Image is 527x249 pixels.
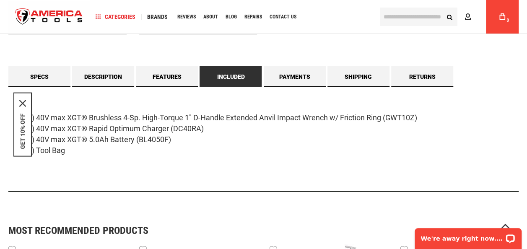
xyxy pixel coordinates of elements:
[143,11,171,23] a: Brands
[25,113,417,122] a: (1) 40V max XGT® Brushless 4-Sp. High-Torque 1" D-Handle Extended Anvil Impact Wrench w/ Friction...
[91,11,139,23] a: Categories
[19,100,26,107] svg: close icon
[25,124,204,133] a: (1) 40V max XGT® Rapid Optimum Charger (DC40RA)
[8,1,90,33] a: store logo
[203,14,218,19] span: About
[8,226,489,236] strong: Most Recommended Products
[241,11,266,23] a: Repairs
[72,66,134,87] a: Description
[25,135,171,144] a: (2) 40V max XGT® 5.0Ah Battery (BL4050F)
[244,14,262,19] span: Repairs
[409,223,527,249] iframe: LiveChat chat widget
[25,145,519,156] li: (1) Tool Bag
[270,14,296,19] span: Contact Us
[264,66,326,87] a: Payments
[441,9,457,25] button: Search
[391,66,453,87] a: Returns
[174,11,200,23] a: Reviews
[136,66,198,87] a: Features
[226,14,237,19] span: Blog
[327,66,389,87] a: Shipping
[266,11,300,23] a: Contact Us
[8,66,70,87] a: Specs
[147,14,168,20] span: Brands
[95,14,135,20] span: Categories
[506,18,509,23] span: 0
[177,14,196,19] span: Reviews
[19,100,26,107] button: Close
[8,1,90,33] img: America Tools
[19,114,26,149] button: GET 10% OFF
[222,11,241,23] a: Blog
[200,11,222,23] a: About
[200,66,262,87] a: Included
